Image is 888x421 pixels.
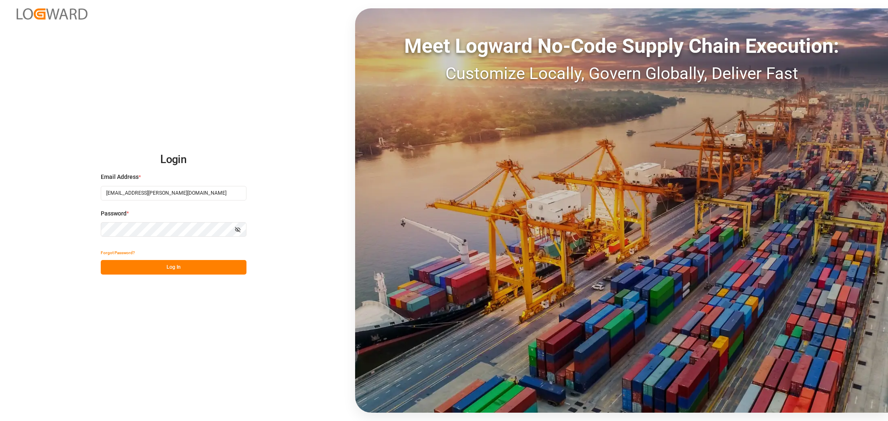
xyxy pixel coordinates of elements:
[101,146,246,173] h2: Login
[101,186,246,201] input: Enter your email
[101,260,246,275] button: Log In
[17,8,87,20] img: Logward_new_orange.png
[101,173,139,181] span: Email Address
[101,209,127,218] span: Password
[355,61,888,86] div: Customize Locally, Govern Globally, Deliver Fast
[101,245,135,260] button: Forgot Password?
[355,31,888,61] div: Meet Logward No-Code Supply Chain Execution:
